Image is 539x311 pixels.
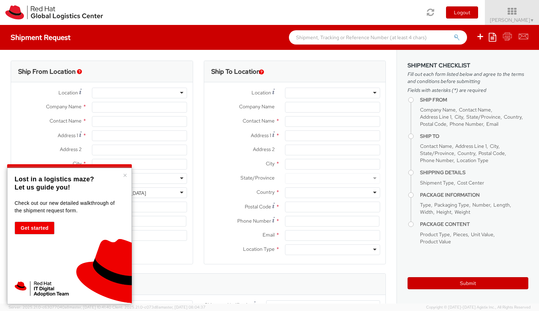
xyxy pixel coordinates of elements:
span: Country [457,150,475,156]
span: Contact Name [243,118,275,124]
span: Product Value [420,238,451,245]
button: Get started [15,222,55,234]
span: Address Line 1 [455,143,487,149]
span: Fields with asterisks (*) are required [408,87,528,94]
span: Unit Value [471,231,493,238]
span: Contact Name [50,118,82,124]
span: Shipment Type [420,180,454,186]
span: Address 1 [58,132,78,139]
span: Shipment Notification [204,301,253,309]
h3: Ship From Location [18,68,76,75]
span: Type [420,202,431,208]
span: Phone Number [420,157,454,164]
h4: Package Content [420,222,528,227]
span: Client: 2025.21.0-c073d8a [112,305,206,310]
span: Country [504,114,522,120]
span: Location [58,89,78,96]
span: Pieces [453,231,468,238]
span: Contact Name [459,107,491,113]
span: Location Type [243,246,275,252]
span: City [455,114,463,120]
span: State/Province [466,114,501,120]
span: Height [436,209,451,215]
span: Postal Code [245,203,271,210]
span: ▼ [530,17,534,23]
span: Width [420,209,433,215]
h4: Shipment Request [11,33,71,41]
span: Company Name [239,103,275,110]
button: Submit [408,277,528,289]
span: Postal Code [420,121,446,127]
span: Location Type [457,157,488,164]
span: [PERSON_NAME] [490,17,534,23]
h4: Ship From [420,97,528,103]
span: Location [252,89,271,96]
span: Fill out each form listed below and agree to the terms and conditions before submitting [408,71,528,85]
span: City [266,160,275,167]
span: Packaging Type [434,202,469,208]
span: Cost Center [457,180,484,186]
span: Phone Number [237,218,271,224]
span: State/Province [420,150,454,156]
span: Email [263,232,275,238]
button: Logout [446,6,478,19]
span: Phone Number [450,121,483,127]
span: City [73,160,82,167]
span: Product Type [420,231,450,238]
span: Country [256,189,275,195]
span: master, [DATE] 08:04:37 [161,305,206,310]
span: Number [472,202,490,208]
span: Address Line 1 [420,114,451,120]
span: State/Province [240,175,275,181]
h4: Ship To [420,134,528,139]
span: Address 1 [251,132,271,139]
span: Server: 2025.21.0-c63077040a8 [9,305,111,310]
p: Check out our new detailed walkthrough of the shipment request form. [15,199,123,214]
h4: Shipping Details [420,170,528,175]
strong: Let us guide you! [15,184,70,191]
span: City [490,143,498,149]
button: Close [123,172,127,179]
span: Company Name [420,107,456,113]
span: Email [486,121,498,127]
h4: Package Information [420,192,528,198]
strong: Lost in a logistics maze? [15,176,94,183]
span: master, [DATE] 10:41:40 [69,305,111,310]
span: Weight [455,209,470,215]
input: Shipment, Tracking or Reference Number (at least 4 chars) [289,30,467,45]
span: Address 2 [60,146,82,152]
span: Copyright © [DATE]-[DATE] Agistix Inc., All Rights Reserved [426,305,530,310]
span: Company Name [46,103,82,110]
span: Postal Code [478,150,505,156]
img: rh-logistics-00dfa346123c4ec078e1.svg [5,5,103,20]
h3: Ship To Location [211,68,260,75]
span: Contact Name [420,143,452,149]
span: Address 2 [253,146,275,152]
span: Length [493,202,510,208]
h3: Shipment Checklist [408,62,528,69]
